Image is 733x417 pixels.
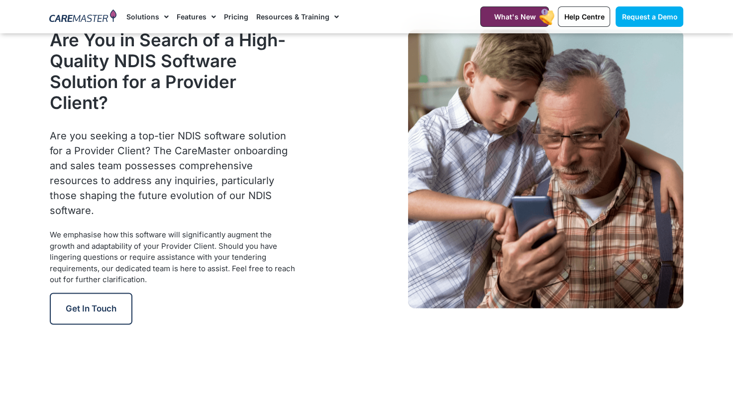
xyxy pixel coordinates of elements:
[480,6,549,27] a: What's New
[564,12,604,21] span: Help Centre
[622,12,677,21] span: Request a Demo
[50,293,132,324] a: Get in Touch
[49,9,116,24] img: CareMaster Logo
[66,304,116,313] span: Get in Touch
[558,6,610,27] a: Help Centre
[616,6,683,27] a: Request a Demo
[50,230,295,284] span: We emphasise how this software will significantly augment the growth and adaptability of your Pro...
[50,29,297,113] h2: Are You in Search of a High-Quality NDIS Software Solution for a Provider Client?
[494,12,535,21] span: What's New
[408,29,683,308] img: CareMaster's NDIS CRM is a versatile program that simplifies accounting, payroll, award interpret...
[50,128,297,218] div: Are you seeking a top-tier NDIS software solution for a Provider Client? The CareMaster onboardin...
